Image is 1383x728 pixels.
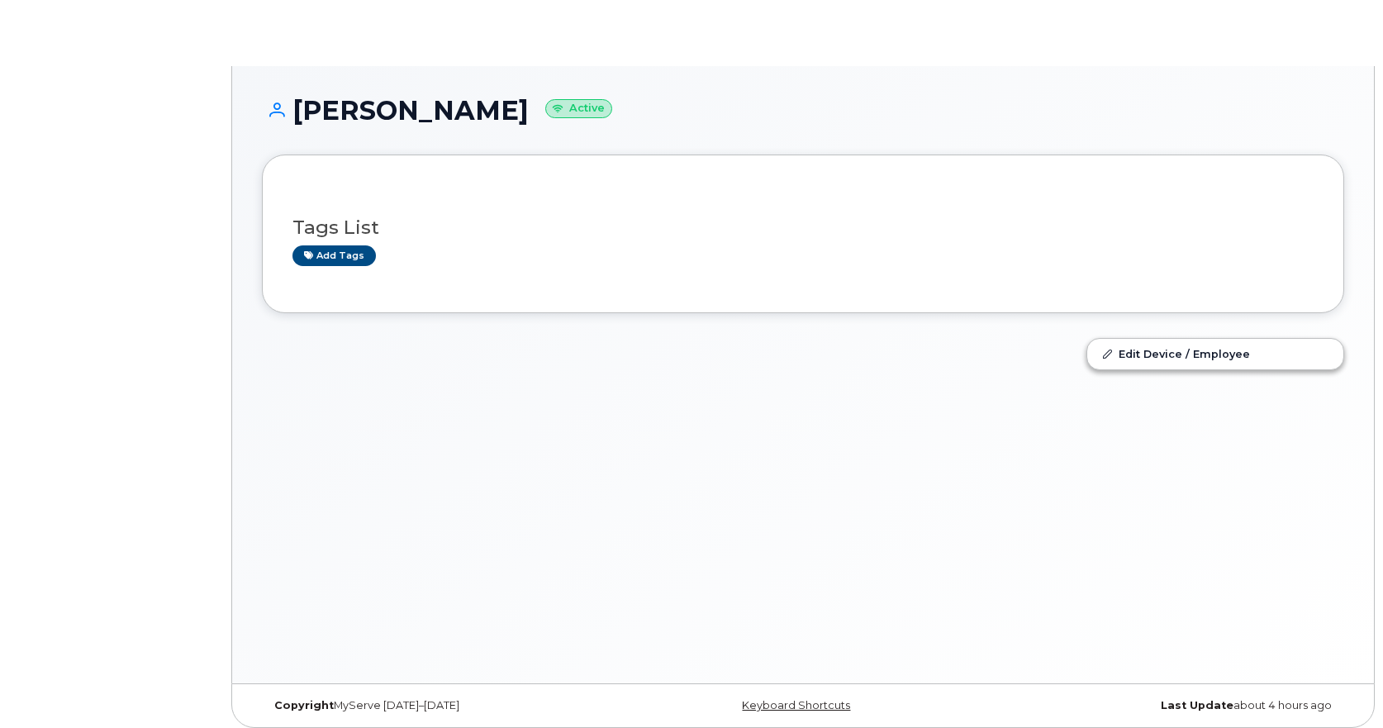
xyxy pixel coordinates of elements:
a: Add tags [292,245,376,266]
small: Active [545,99,612,118]
h1: [PERSON_NAME] [262,96,1344,125]
strong: Copyright [274,699,334,711]
strong: Last Update [1161,699,1233,711]
a: Keyboard Shortcuts [742,699,850,711]
a: Edit Device / Employee [1087,339,1343,369]
div: MyServe [DATE]–[DATE] [262,699,623,712]
div: about 4 hours ago [983,699,1344,712]
h3: Tags List [292,217,1314,238]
